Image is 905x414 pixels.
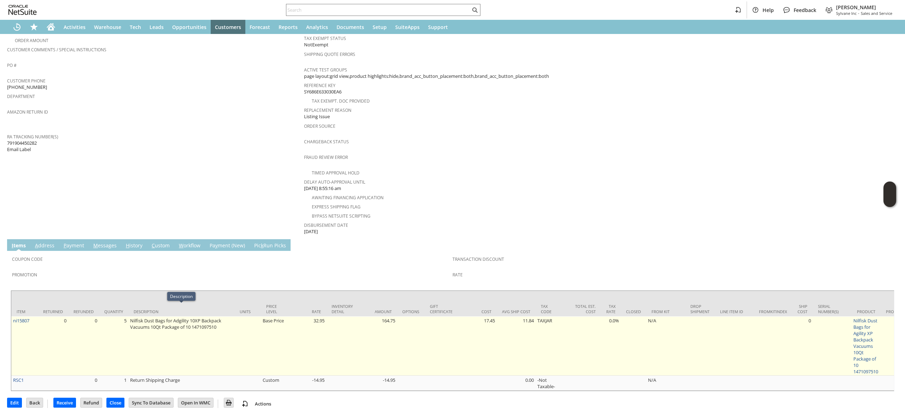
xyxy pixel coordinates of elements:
[33,242,56,250] a: Address
[312,213,370,219] a: Bypass NetSuite Scripting
[312,98,370,104] a: Tax Exempt. Doc Provided
[304,51,355,57] a: Shipping Quote Errors
[304,154,348,160] a: Fraud Review Error
[215,24,241,30] span: Customers
[395,24,420,30] span: SuiteApps
[363,309,392,314] div: Amount
[211,20,245,34] a: Customers
[179,242,183,249] span: W
[94,24,121,30] span: Warehouse
[54,398,76,407] input: Receive
[7,62,17,68] a: PO #
[17,309,33,314] div: Item
[368,20,391,34] a: Setup
[25,20,42,34] div: Shortcuts
[12,272,37,278] a: Promotion
[47,23,55,31] svg: Home
[536,376,562,391] td: -Not Taxable-
[567,304,596,314] div: Total Est. Cost
[428,24,448,30] span: Support
[10,242,28,250] a: Items
[858,11,859,16] span: -
[304,113,330,120] span: Listing Issue
[30,23,38,31] svg: Shortcuts
[126,242,129,249] span: H
[74,309,94,314] div: Refunded
[304,179,365,185] a: Delay Auto-Approval Until
[304,73,549,80] span: page layout:grid view,product highlights:hide,brand_acc_button_placement:both,brand_acc_button_pl...
[306,24,328,30] span: Analytics
[606,304,615,314] div: Tax Rate
[885,241,894,249] a: Unrolled view on
[7,84,47,91] span: [PHONE_NUMBER]
[601,316,621,376] td: 0.0%
[177,242,202,250] a: Workflow
[279,24,298,30] span: Reports
[35,242,38,249] span: A
[208,242,247,250] a: Payment (New)
[287,316,326,376] td: 32.95
[8,20,25,34] a: Recent Records
[170,293,193,299] div: Description
[92,242,118,250] a: Messages
[59,20,90,34] a: Activities
[168,20,211,34] a: Opportunities
[626,309,641,314] div: Closed
[245,20,274,34] a: Forecast
[145,20,168,34] a: Leads
[857,309,875,314] div: Product
[358,376,397,391] td: -14.95
[13,317,29,324] a: ni15807
[129,398,173,407] input: Sync To Database
[497,316,536,376] td: 11.84
[99,316,128,376] td: 5
[818,304,846,314] div: Serial Number(s)
[452,256,504,262] a: Transaction Discount
[293,309,321,314] div: Rate
[332,20,368,34] a: Documents
[312,195,384,201] a: Awaiting Financing Application
[886,309,902,314] div: Promo
[332,304,353,314] div: Inventory Detail
[798,304,807,314] div: Ship Cost
[128,316,234,376] td: Nilfisk Dust Bags for Adgility 10XP Backpack Vacuums 10Qt Package of 10 1471097510
[224,398,233,407] img: Print
[13,23,21,31] svg: Recent Records
[883,182,896,207] iframe: Click here to launch Oracle Guided Learning Help Panel
[172,24,206,30] span: Opportunities
[125,20,145,34] a: Tech
[690,304,710,314] div: Drop Shipment
[68,316,99,376] td: 0
[304,123,335,129] a: Order Source
[261,242,263,249] span: k
[646,316,685,376] td: N/A
[424,20,452,34] a: Support
[43,309,63,314] div: Returned
[304,88,341,95] span: SY686E633030EA6
[646,376,685,391] td: N/A
[312,170,360,176] a: Timed Approval Hold
[402,309,419,314] div: Options
[107,398,124,407] input: Close
[152,242,155,249] span: C
[883,195,896,207] span: Oracle Guided Learning Widget. To move around, please hold and drag
[463,309,491,314] div: Cost
[274,20,302,34] a: Reports
[358,316,397,376] td: 164.75
[13,377,24,383] a: RSC1
[304,67,347,73] a: Active Test Groups
[150,24,164,30] span: Leads
[652,309,680,314] div: From Kit
[304,41,328,48] span: NotExempt
[38,316,68,376] td: 0
[150,242,171,250] a: Custom
[502,309,530,314] div: Avg Ship Cost
[287,376,326,391] td: -14.95
[42,20,59,34] a: Home
[241,399,249,408] img: add-record.svg
[337,24,364,30] span: Documents
[12,242,13,249] span: I
[104,309,123,314] div: Quantity
[178,398,213,407] input: Open In WMC
[7,398,22,407] input: Edit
